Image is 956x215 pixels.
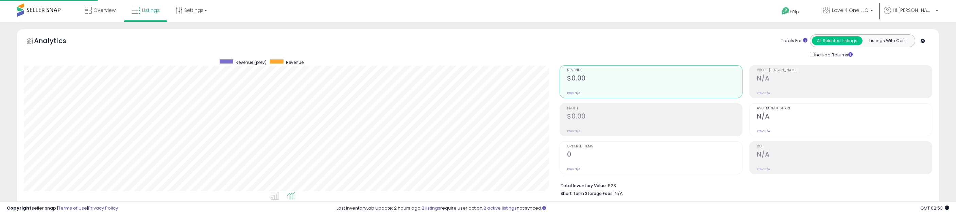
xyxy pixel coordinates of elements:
h2: 0 [567,150,742,160]
span: Profit [PERSON_NAME] [757,69,932,72]
span: Revenue (prev) [236,59,267,65]
small: Prev: N/A [757,167,770,171]
span: ROI [757,145,932,148]
span: 2025-08-10 02:53 GMT [920,205,949,211]
span: Ordered Items [567,145,742,148]
span: Profit [567,107,742,110]
small: Prev: N/A [757,91,770,95]
a: 2 listings [422,205,440,211]
i: Get Help [781,7,790,15]
h2: N/A [757,112,932,122]
strong: Copyright [7,205,32,211]
small: Prev: N/A [567,91,580,95]
a: 2 active listings [483,205,517,211]
li: $23 [561,181,927,189]
span: Revenue [286,59,304,65]
div: Last InventoryLab Update: 2 hours ago, require user action, not synced. [337,205,949,212]
span: Avg. Buybox Share [757,107,932,110]
small: Prev: N/A [567,129,580,133]
a: Terms of Use [58,205,87,211]
h2: $0.00 [567,112,742,122]
span: Help [790,9,799,15]
h2: $0.00 [567,74,742,84]
button: All Selected Listings [812,36,863,45]
a: Hi [PERSON_NAME] [884,7,938,22]
a: Help [776,2,812,22]
button: Listings With Cost [862,36,913,45]
b: Total Inventory Value: [561,183,607,189]
h2: N/A [757,74,932,84]
span: Revenue [567,69,742,72]
span: Overview [93,7,116,14]
div: Totals For [781,38,807,44]
span: Hi [PERSON_NAME] [893,7,934,14]
span: N/A [615,190,623,197]
small: Prev: N/A [567,167,580,171]
span: Listings [142,7,160,14]
div: Include Returns [805,51,861,58]
span: Love 4 One LLC [832,7,868,14]
h2: N/A [757,150,932,160]
small: Prev: N/A [757,129,770,133]
h5: Analytics [34,36,80,47]
div: seller snap | | [7,205,118,212]
a: Privacy Policy [88,205,118,211]
b: Short Term Storage Fees: [561,191,614,196]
